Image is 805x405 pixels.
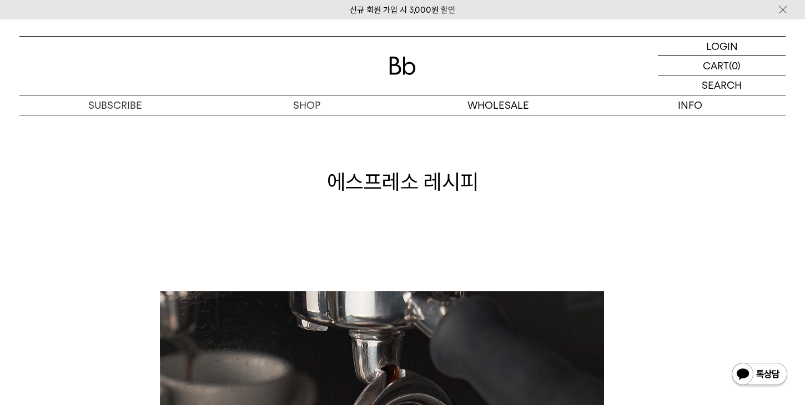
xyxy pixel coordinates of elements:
[706,37,738,55] p: LOGIN
[658,37,786,56] a: LOGIN
[389,57,416,75] img: 로고
[703,56,729,75] p: CART
[594,95,786,115] p: INFO
[350,5,455,15] a: 신규 회원 가입 시 3,000원 할인
[731,362,788,388] img: 카카오톡 채널 1:1 채팅 버튼
[211,95,402,115] a: SHOP
[729,56,741,75] p: (0)
[658,56,786,75] a: CART (0)
[19,95,211,115] a: SUBSCRIBE
[19,167,786,196] h1: 에스프레소 레시피
[402,95,594,115] p: WHOLESALE
[702,75,742,95] p: SEARCH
